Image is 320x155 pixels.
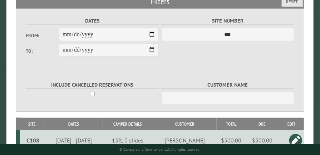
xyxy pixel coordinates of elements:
[45,118,103,130] th: Dates
[26,81,159,89] label: Include Cancelled Reservations
[245,118,279,130] th: Due
[120,147,201,152] small: © Campground Commander LLC. All rights reserved.
[245,130,279,150] td: $500.00
[46,137,101,144] div: [DATE] - [DATE]
[23,137,44,144] div: C108
[153,118,217,130] th: Customer
[217,118,245,130] th: Total
[153,130,217,150] td: [PERSON_NAME]
[103,118,153,130] th: Camper Details
[26,32,59,39] label: From:
[103,130,153,150] td: 15ft, 0 slides
[20,118,45,130] th: Site
[279,118,304,130] th: Edit
[161,81,294,89] label: Customer Name
[161,17,294,25] label: Site Number
[26,17,159,25] label: Dates
[217,130,245,150] td: $500.00
[26,48,59,54] label: To:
